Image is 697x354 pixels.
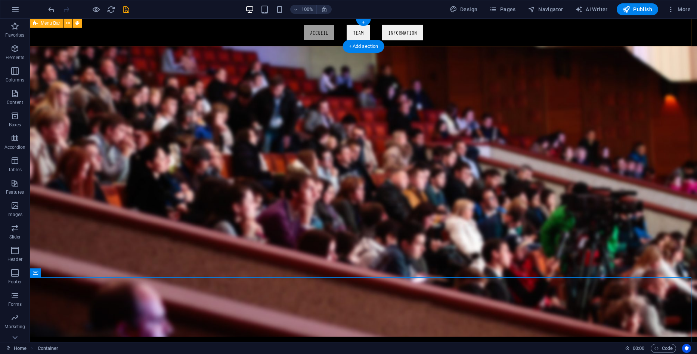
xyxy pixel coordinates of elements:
button: undo [47,5,56,14]
button: Click here to leave preview mode and continue editing [92,5,100,14]
span: : [638,345,639,351]
span: Pages [489,6,515,13]
span: AI Writer [575,6,608,13]
p: Forms [8,301,22,307]
p: Content [7,99,23,105]
p: Accordion [4,144,25,150]
button: Pages [486,3,518,15]
div: + Add section [343,40,384,53]
i: Save (Ctrl+S) [122,5,130,14]
i: Undo: Change text (Ctrl+Z) [47,5,56,14]
p: Columns [6,77,24,83]
p: Footer [8,279,22,285]
p: Features [6,189,24,195]
p: Favorites [5,32,24,38]
h6: 100% [301,5,313,14]
button: Navigator [525,3,566,15]
button: save [121,5,130,14]
span: Click to select. Double-click to edit [38,344,59,353]
a: Click to cancel selection. Double-click to open Pages [6,344,27,353]
p: Boxes [9,122,21,128]
button: AI Writer [572,3,611,15]
button: Usercentrics [682,344,691,353]
span: Navigator [528,6,563,13]
button: Publish [617,3,658,15]
i: On resize automatically adjust zoom level to fit chosen device. [321,6,328,13]
h6: Session time [625,344,645,353]
p: Header [7,256,22,262]
span: Design [450,6,478,13]
button: 100% [290,5,317,14]
span: Menu Bar [41,21,60,25]
span: 00 00 [633,344,644,353]
p: Elements [6,55,25,61]
p: Images [7,212,23,218]
i: Reload page [107,5,115,14]
p: Marketing [4,324,25,330]
div: + [356,19,371,26]
span: Code [654,344,673,353]
button: Design [447,3,481,15]
p: Tables [8,167,22,173]
button: More [664,3,694,15]
button: reload [106,5,115,14]
nav: breadcrumb [38,344,59,353]
span: Publish [623,6,652,13]
button: Code [651,344,676,353]
span: More [667,6,691,13]
div: Design (Ctrl+Alt+Y) [447,3,481,15]
p: Slider [9,234,21,240]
